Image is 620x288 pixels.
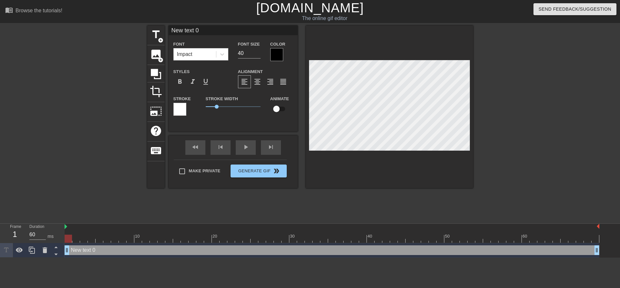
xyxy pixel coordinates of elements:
label: Styles [173,69,190,75]
span: drag_handle [594,247,600,253]
div: Browse the tutorials! [15,8,62,13]
span: image [150,48,162,60]
span: format_bold [176,78,184,86]
label: Color [270,41,285,48]
span: photo_size_select_large [150,105,162,117]
div: 1 [10,229,20,240]
div: 60 [522,233,528,240]
div: ms [47,233,54,240]
span: add_circle [158,57,163,63]
div: 40 [367,233,373,240]
span: Make Private [189,168,221,174]
span: menu_book [5,6,13,14]
label: Duration [29,225,44,229]
label: Alignment [238,69,263,75]
span: double_arrow [273,167,280,175]
label: Animate [270,96,289,102]
span: format_align_left [241,78,248,86]
span: format_underline [202,78,210,86]
label: Stroke [173,96,191,102]
span: skip_previous [217,143,224,151]
label: Stroke Width [206,96,238,102]
span: keyboard [150,144,162,157]
img: bound-end.png [597,224,599,229]
div: 10 [135,233,141,240]
div: 30 [290,233,296,240]
span: format_align_right [266,78,274,86]
span: format_italic [189,78,197,86]
span: add_circle [158,37,163,43]
span: drag_handle [64,247,70,253]
div: Impact [177,50,192,58]
label: Font [173,41,185,48]
span: help [150,125,162,137]
span: Send Feedback/Suggestion [539,5,611,13]
div: 50 [445,233,451,240]
span: skip_next [267,143,275,151]
div: Frame [5,224,25,242]
div: The online gif editor [210,15,439,22]
a: [DOMAIN_NAME] [256,1,364,15]
span: Generate Gif [233,167,284,175]
span: title [150,28,162,41]
label: Font Size [238,41,260,48]
span: format_align_justify [279,78,287,86]
a: Browse the tutorials! [5,6,62,16]
span: format_align_center [253,78,261,86]
span: fast_rewind [191,143,199,151]
button: Generate Gif [231,165,286,177]
div: 20 [212,233,218,240]
span: play_arrow [242,143,250,151]
span: crop [150,85,162,98]
button: Send Feedback/Suggestion [533,3,616,15]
